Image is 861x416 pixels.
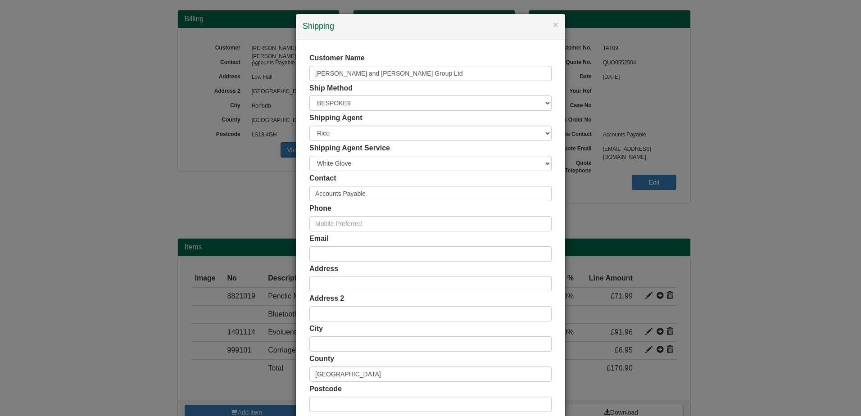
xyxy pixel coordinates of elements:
[309,203,331,214] label: Phone
[309,113,363,123] label: Shipping Agent
[309,173,336,184] label: Contact
[309,324,323,334] label: City
[309,53,365,63] label: Customer Name
[309,294,344,304] label: Address 2
[309,83,353,94] label: Ship Method
[553,20,558,29] button: ×
[303,21,558,32] h4: Shipping
[309,234,329,244] label: Email
[309,384,342,394] label: Postcode
[309,264,338,274] label: Address
[309,216,552,231] input: Mobile Preferred
[309,143,390,154] label: Shipping Agent Service
[309,354,334,364] label: County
